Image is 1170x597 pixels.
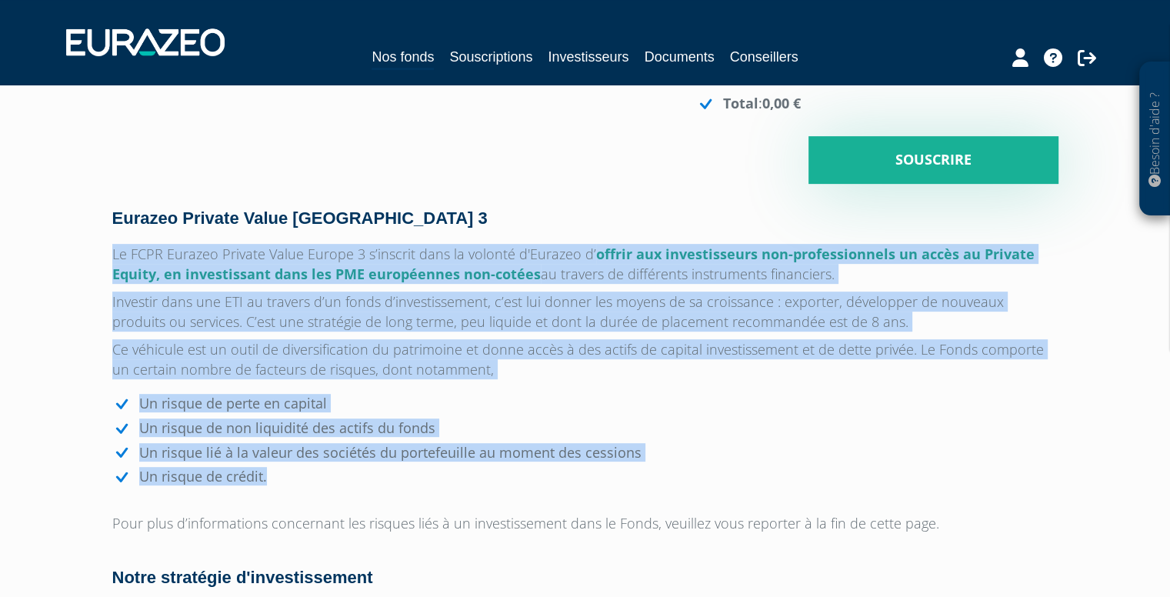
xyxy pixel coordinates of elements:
[548,46,628,68] a: Investisseurs
[112,513,1058,533] p: Pour plus d’informations concernant les risques liés à un investissement dans le Fonds, veuillez ...
[449,46,532,68] a: Souscriptions
[112,244,1058,284] p: Le FCPR Eurazeo Private Value Europe 3 s’inscrit dans la volonté d'Eurazeo d’ au travers de diffé...
[723,94,758,112] strong: Total
[762,94,801,112] strong: 0,00 €
[808,136,1058,184] input: Souscrire
[645,46,715,68] a: Documents
[112,420,1058,437] li: Un risque de non liquidité des actifs du fonds
[112,209,1058,228] h4: Eurazeo Private Value [GEOGRAPHIC_DATA] 3
[112,445,1058,462] li: Un risque lié à la valeur des sociétés du portefeuille au moment des cessions
[112,395,1058,412] li: Un risque de perte en capital
[730,46,798,68] a: Conseillers
[112,339,1058,379] p: Ce véhicule est un outil de diversification du patrimoine et donne accès à des actifs de capital ...
[112,292,1058,332] p: Investir dans une ETI au travers d’un fonds d’investissement, c’est lui donner les moyens de sa c...
[372,46,434,70] a: Nos fonds
[112,469,1058,485] li: Un risque de crédit.
[112,569,1058,587] h4: Notre stratégie d'investissement
[696,94,1058,114] li: :
[66,28,225,56] img: 1732889491-logotype_eurazeo_blanc_rvb.png
[112,245,1035,283] span: offrir aux investisseurs non-professionnels un accès au Private Equity, en investissant dans les ...
[1146,70,1164,208] p: Besoin d'aide ?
